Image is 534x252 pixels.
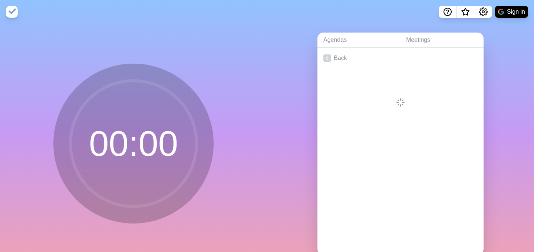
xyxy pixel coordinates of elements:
[439,6,456,18] button: Help
[6,6,18,18] img: timeblocks logo
[317,33,400,48] a: Agendas
[495,6,528,18] button: Sign in
[317,48,484,68] a: Back
[474,6,492,18] button: Settings
[456,6,474,18] button: What’s new
[498,9,504,15] img: google logo
[400,33,484,48] a: Meetings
